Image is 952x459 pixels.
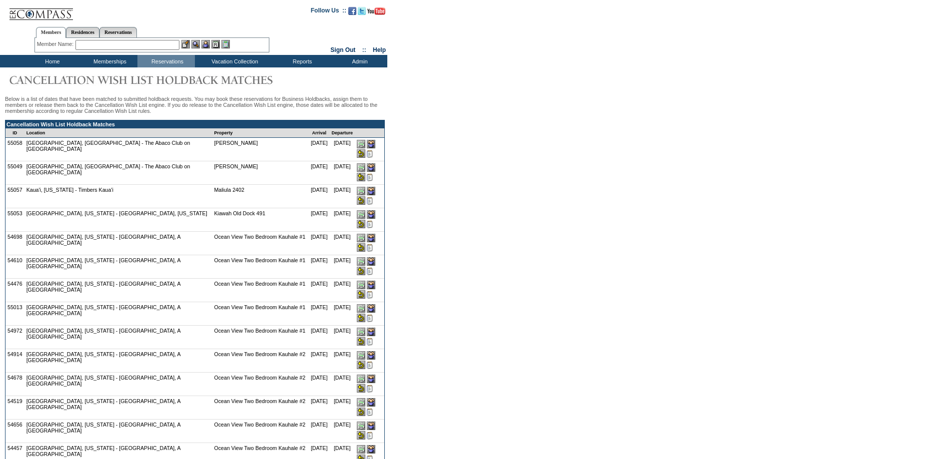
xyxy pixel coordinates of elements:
td: 55053 [5,208,24,232]
td: 54476 [5,279,24,302]
input: Release this reservation back into the Cancellation Wish List queue [357,408,365,416]
td: [GEOGRAPHIC_DATA], [US_STATE] - [GEOGRAPHIC_DATA], A [GEOGRAPHIC_DATA] [24,373,212,396]
input: Release this reservation back into the Cancellation Wish List queue [357,220,365,228]
td: Ocean View Two Bedroom Kauhale #2 [212,396,308,420]
td: Ocean View Two Bedroom Kauhale #1 [212,232,308,255]
input: Taking steps to drive increased bookings to non-incremental cost locations. Please enter any capt... [367,314,373,322]
td: [DATE] [309,208,330,232]
a: Reservations [99,27,137,37]
td: 54519 [5,396,24,420]
td: [PERSON_NAME] [212,161,308,185]
input: Give this reservation to Sales [357,234,365,242]
td: Memberships [80,55,137,67]
a: Help [373,46,386,53]
td: [DATE] [329,232,355,255]
td: Property [212,128,308,138]
div: Member Name: [37,40,75,48]
img: Impersonate [201,40,210,48]
input: Give this reservation to Sales [357,375,365,383]
td: Maliula 2402 [212,185,308,208]
input: Taking steps to drive increased bookings to non-incremental cost locations. Please enter any capt... [367,291,373,299]
img: Give this reservation to a member [367,234,375,242]
img: Become our fan on Facebook [348,7,356,15]
td: [GEOGRAPHIC_DATA], [US_STATE] - [GEOGRAPHIC_DATA], A [GEOGRAPHIC_DATA] [24,232,212,255]
input: need 1 home blocked per week June 1, 2025 and on - 6/19/24 mm [367,150,373,158]
td: [DATE] [309,138,330,161]
td: [GEOGRAPHIC_DATA], [US_STATE] - [GEOGRAPHIC_DATA], A [GEOGRAPHIC_DATA] [24,326,212,349]
img: Subscribe to our YouTube Channel [367,7,385,15]
img: Give this reservation to a member [367,281,375,289]
a: Members [36,27,66,38]
td: Location [24,128,212,138]
td: Ocean View Two Bedroom Kauhale #1 [212,302,308,326]
td: 55049 [5,161,24,185]
td: [GEOGRAPHIC_DATA], [US_STATE] - [GEOGRAPHIC_DATA], A [GEOGRAPHIC_DATA] [24,255,212,279]
td: 55058 [5,138,24,161]
input: Give this reservation to Sales [357,328,365,336]
td: [DATE] [329,138,355,161]
td: [GEOGRAPHIC_DATA], [US_STATE] - [GEOGRAPHIC_DATA], A [GEOGRAPHIC_DATA] [24,302,212,326]
img: Give this reservation to a member [367,375,375,383]
td: Kiawah Old Dock 491 [212,208,308,232]
td: 54678 [5,373,24,396]
td: 55013 [5,302,24,326]
td: Arrival [309,128,330,138]
input: Release this reservation back into the Cancellation Wish List queue [357,267,365,275]
td: 54610 [5,255,24,279]
td: [DATE] [329,420,355,443]
td: [GEOGRAPHIC_DATA], [GEOGRAPHIC_DATA] - The Abaco Club on [GEOGRAPHIC_DATA] [24,138,212,161]
td: [DATE] [309,326,330,349]
img: Give this reservation to a member [367,445,375,454]
td: [DATE] [329,302,355,326]
td: [DATE] [329,208,355,232]
input: Release this reservation back into the Cancellation Wish List queue [357,196,365,205]
input: Taking steps to drive increased bookings to non-incremental cost locations. Please enter any capt... [367,432,373,440]
a: Residences [66,27,99,37]
td: Ocean View Two Bedroom Kauhale #1 [212,255,308,279]
input: Give this reservation to Sales [357,351,365,360]
td: [GEOGRAPHIC_DATA], [US_STATE] - [GEOGRAPHIC_DATA], A [GEOGRAPHIC_DATA] [24,420,212,443]
td: Ocean View Two Bedroom Kauhale #2 [212,420,308,443]
input: Give this reservation to Sales [357,281,365,289]
td: 54914 [5,349,24,373]
input: Taking steps to drive increased bookings to non-incremental cost locations. Please enter any capt... [367,361,373,369]
td: [DATE] [309,255,330,279]
input: Give this reservation to Sales [357,210,365,219]
input: Release this reservation back into the Cancellation Wish List queue [357,149,365,158]
td: [DATE] [309,232,330,255]
td: [DATE] [329,279,355,302]
img: Give this reservation to a member [367,187,375,195]
a: Become our fan on Facebook [348,10,356,16]
td: [DATE] [309,349,330,373]
img: Give this reservation to a member [367,328,375,336]
td: [DATE] [309,279,330,302]
td: [DATE] [329,373,355,396]
input: Give this reservation to Sales [357,257,365,266]
input: Give this reservation to Sales [357,163,365,172]
img: Give this reservation to a member [367,163,375,172]
img: Give this reservation to a member [367,210,375,219]
td: [DATE] [329,161,355,185]
input: Give this reservation to Sales [357,398,365,407]
img: Follow us on Twitter [358,7,366,15]
td: [DATE] [329,326,355,349]
a: Sign Out [330,46,355,53]
input: need 1 home blocked per week June 1, 2025 and on - 6/19/24 mm [367,173,373,181]
td: Vacation Collection [195,55,272,67]
img: Give this reservation to a member [367,422,375,430]
img: Give this reservation to a member [367,304,375,313]
input: Give this reservation to Sales [357,304,365,313]
input: HOLDBACK for inventory strategy blocks in Kiawah. Reach out to Asset Utilization with any questio... [367,220,373,228]
td: Departure [329,128,355,138]
input: Release this reservation back into the Cancellation Wish List queue [357,361,365,369]
input: Give this reservation to Sales [357,187,365,195]
td: Ocean View Two Bedroom Kauhale #1 [212,279,308,302]
td: 54656 [5,420,24,443]
input: Taking steps to drive increased bookings to non-incremental cost locations. Please enter any capt... [367,267,373,275]
td: 54972 [5,326,24,349]
input: Taking steps to drive increased bookings to non-incremental cost locations. Please enter any capt... [367,385,373,393]
td: [GEOGRAPHIC_DATA], [US_STATE] - [GEOGRAPHIC_DATA], A [GEOGRAPHIC_DATA] [24,349,212,373]
td: [DATE] [309,161,330,185]
span: :: [362,46,366,53]
img: b_edit.gif [181,40,190,48]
